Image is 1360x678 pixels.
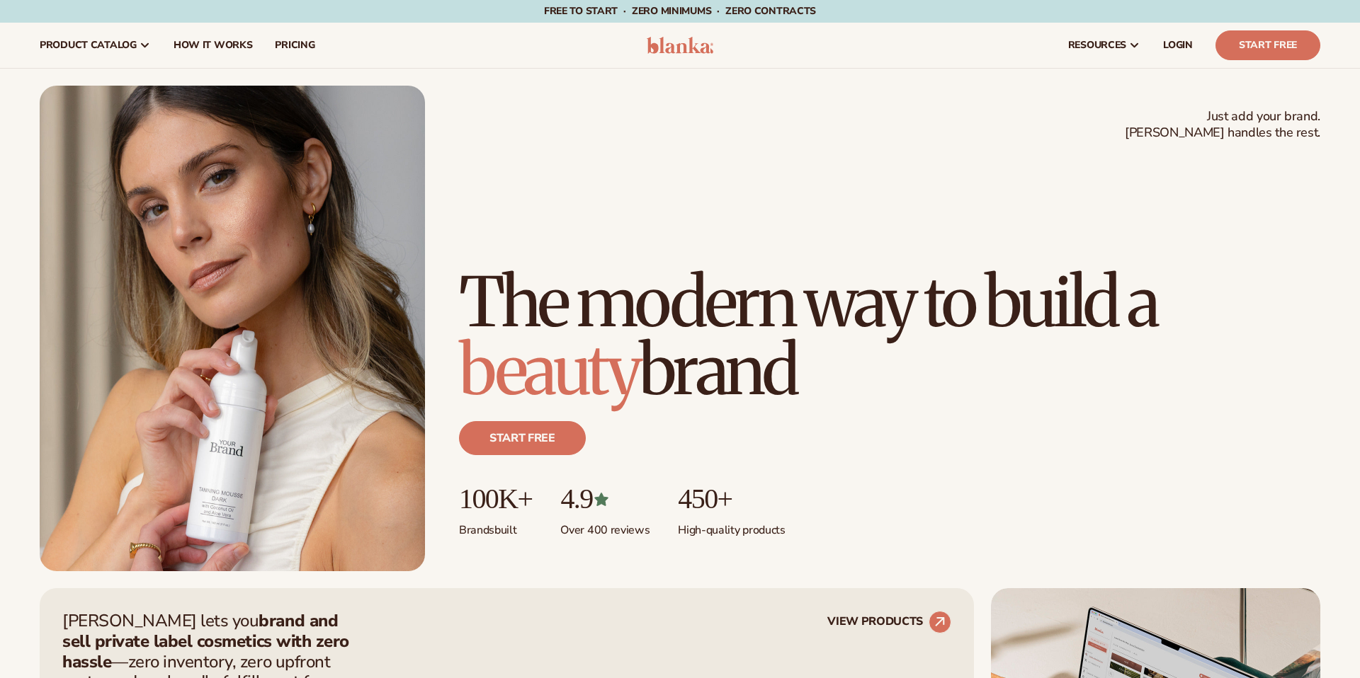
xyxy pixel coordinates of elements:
span: resources [1068,40,1126,51]
p: Over 400 reviews [560,515,650,538]
a: LOGIN [1152,23,1204,68]
p: Brands built [459,515,532,538]
span: How It Works [174,40,253,51]
span: Free to start · ZERO minimums · ZERO contracts [544,4,816,18]
span: Just add your brand. [PERSON_NAME] handles the rest. [1125,108,1320,142]
p: 450+ [678,483,785,515]
a: product catalog [28,23,162,68]
span: product catalog [40,40,137,51]
a: How It Works [162,23,264,68]
p: 100K+ [459,483,532,515]
a: Start Free [1215,30,1320,60]
p: High-quality products [678,515,785,538]
p: 4.9 [560,483,650,515]
span: LOGIN [1163,40,1193,51]
a: resources [1057,23,1152,68]
span: pricing [275,40,314,51]
img: Female holding tanning mousse. [40,86,425,571]
a: Start free [459,421,586,455]
strong: brand and sell private label cosmetics with zero hassle [62,609,349,673]
img: logo [647,37,714,54]
a: VIEW PRODUCTS [827,611,951,633]
h1: The modern way to build a brand [459,268,1320,404]
span: beauty [459,328,639,413]
a: pricing [263,23,326,68]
